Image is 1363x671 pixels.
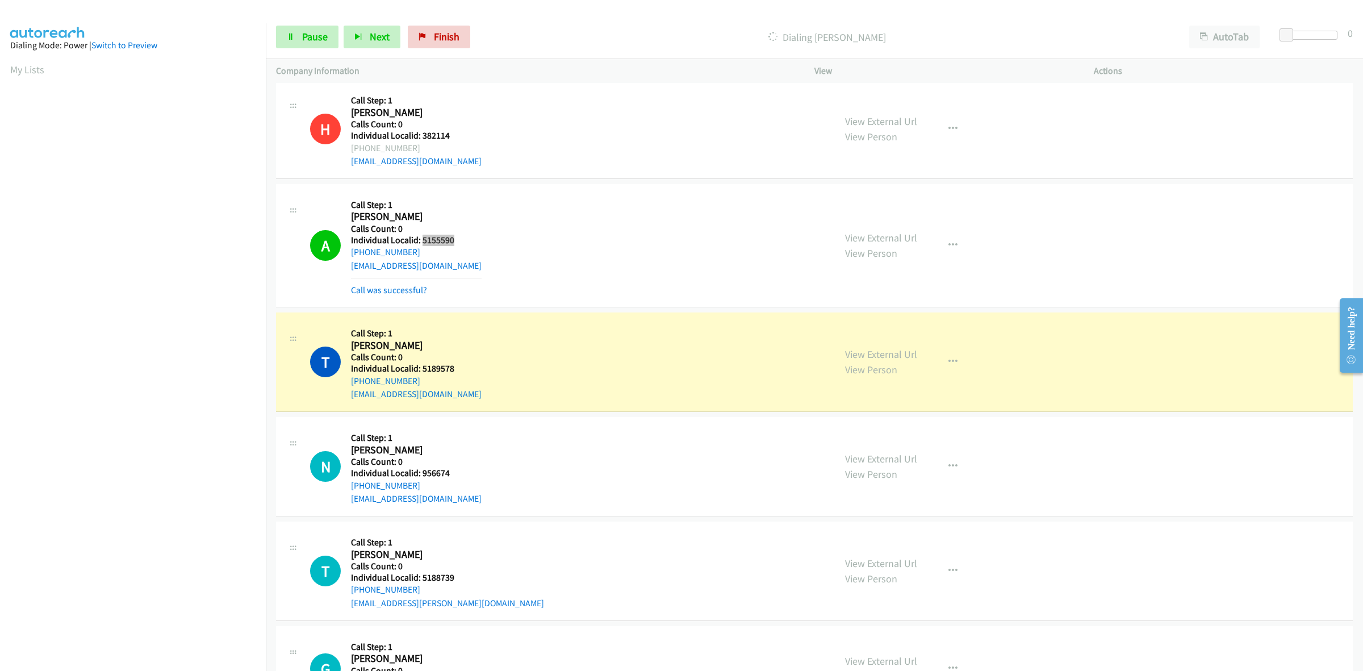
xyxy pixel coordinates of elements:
[351,480,420,491] a: [PHONE_NUMBER]
[845,115,917,128] a: View External Url
[1094,64,1353,78] p: Actions
[351,548,471,561] h2: [PERSON_NAME]
[310,556,341,586] div: The call is yet to be attempted
[351,584,420,595] a: [PHONE_NUMBER]
[351,376,420,386] a: [PHONE_NUMBER]
[302,30,328,43] span: Pause
[351,106,471,119] h2: [PERSON_NAME]
[276,64,794,78] p: Company Information
[351,598,544,609] a: [EMAIL_ADDRESS][PERSON_NAME][DOMAIN_NAME]
[845,572,897,585] a: View Person
[310,556,341,586] h1: T
[351,456,482,468] h5: Calls Count: 0
[1348,26,1353,41] div: 0
[351,223,482,235] h5: Calls Count: 0
[344,26,400,48] button: Next
[845,348,917,361] a: View External Url
[845,247,897,260] a: View Person
[434,30,459,43] span: Finish
[351,199,482,211] h5: Call Step: 1
[351,444,471,457] h2: [PERSON_NAME]
[351,572,544,584] h5: Individual Localid: 5188739
[310,347,341,377] h1: T
[10,87,266,627] iframe: Dialpad
[351,95,482,106] h5: Call Step: 1
[91,40,157,51] a: Switch to Preview
[351,156,482,166] a: [EMAIL_ADDRESS][DOMAIN_NAME]
[845,363,897,376] a: View Person
[351,537,544,548] h5: Call Step: 1
[845,231,917,244] a: View External Url
[351,328,482,339] h5: Call Step: 1
[351,432,482,444] h5: Call Step: 1
[1285,31,1337,40] div: Delay between calls (in seconds)
[351,652,471,665] h2: [PERSON_NAME]
[351,235,482,246] h5: Individual Localid: 5155590
[351,210,471,223] h2: [PERSON_NAME]
[351,493,482,504] a: [EMAIL_ADDRESS][DOMAIN_NAME]
[351,561,544,572] h5: Calls Count: 0
[351,285,427,295] a: Call was successful?
[351,339,471,352] h2: [PERSON_NAME]
[310,114,341,144] h1: H
[845,468,897,481] a: View Person
[351,260,482,271] a: [EMAIL_ADDRESS][DOMAIN_NAME]
[276,26,338,48] a: Pause
[845,452,917,465] a: View External Url
[845,130,897,143] a: View Person
[845,557,917,570] a: View External Url
[1330,290,1363,381] iframe: Resource Center
[486,30,1169,45] p: Dialing [PERSON_NAME]
[351,389,482,399] a: [EMAIL_ADDRESS][DOMAIN_NAME]
[814,64,1073,78] p: View
[351,352,482,363] h5: Calls Count: 0
[351,641,471,653] h5: Call Step: 1
[351,468,482,479] h5: Individual Localid: 956674
[370,30,390,43] span: Next
[10,39,256,52] div: Dialing Mode: Power |
[1189,26,1260,48] button: AutoTab
[351,119,482,130] h5: Calls Count: 0
[845,655,917,668] a: View External Url
[351,141,482,155] div: [PHONE_NUMBER]
[408,26,470,48] a: Finish
[310,230,341,261] h1: A
[351,363,482,374] h5: Individual Localid: 5189578
[351,130,482,141] h5: Individual Localid: 382114
[310,451,341,482] h1: N
[351,247,420,257] a: [PHONE_NUMBER]
[10,63,44,76] a: My Lists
